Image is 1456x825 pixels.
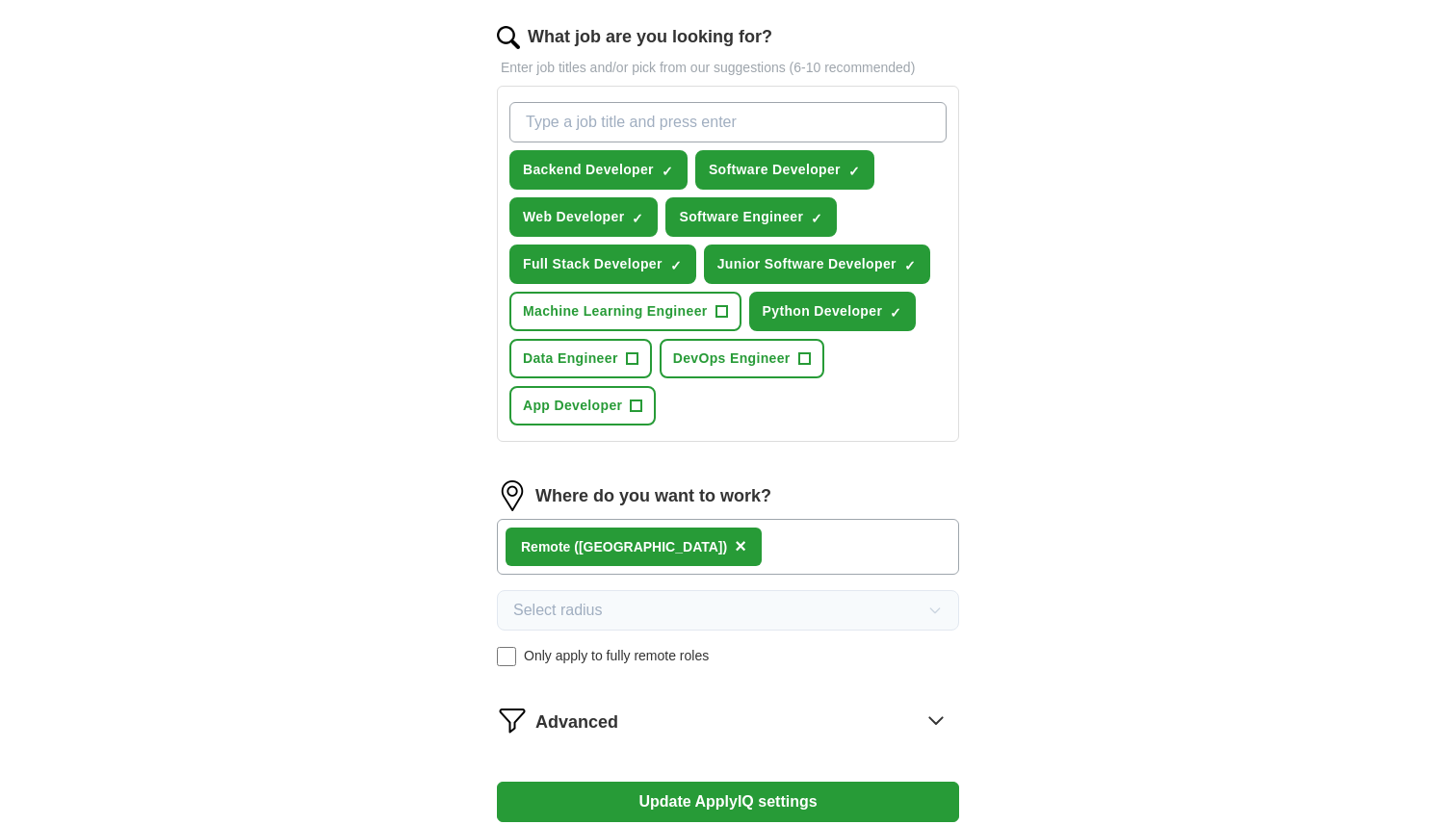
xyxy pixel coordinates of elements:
img: location.png [497,480,528,511]
button: Data Engineer [509,339,652,378]
button: Select radius [497,590,959,631]
span: Junior Software Developer [717,254,897,274]
span: Software Engineer [679,207,803,227]
div: Remote ([GEOGRAPHIC_DATA]) [521,537,727,557]
span: Select radius [513,599,603,622]
span: Machine Learning Engineer [523,301,708,322]
span: DevOps Engineer [673,348,791,369]
button: DevOps Engineer [660,339,824,378]
button: Software Engineer✓ [665,197,837,237]
span: × [735,535,746,556]
button: Update ApplyIQ settings [497,782,959,822]
span: ✓ [662,164,673,179]
span: ✓ [632,211,643,226]
input: Only apply to fully remote roles [497,647,516,666]
span: Data Engineer [523,348,618,369]
button: Full Stack Developer✓ [509,245,696,284]
button: App Developer [509,386,656,425]
span: ✓ [670,258,682,273]
span: ✓ [811,211,822,226]
span: ✓ [904,258,916,273]
input: Type a job title and press enter [509,102,947,142]
span: Software Developer [709,160,841,180]
button: Backend Developer✓ [509,150,688,190]
button: Machine Learning Engineer [509,292,741,331]
button: Python Developer✓ [749,292,917,331]
img: search.png [497,26,520,49]
span: ✓ [848,164,860,179]
button: × [735,532,746,561]
label: Where do you want to work? [535,483,771,509]
span: Advanced [535,709,618,735]
span: Backend Developer [523,160,654,180]
label: What job are you looking for? [528,24,772,50]
img: filter [497,705,528,735]
p: Enter job titles and/or pick from our suggestions (6-10 recommended) [497,58,959,78]
span: ✓ [890,305,901,321]
span: Only apply to fully remote roles [524,646,709,666]
span: Python Developer [763,301,883,322]
button: Junior Software Developer✓ [704,245,930,284]
span: Full Stack Developer [523,254,663,274]
button: Software Developer✓ [695,150,874,190]
button: Web Developer✓ [509,197,658,237]
span: App Developer [523,396,622,416]
span: Web Developer [523,207,624,227]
